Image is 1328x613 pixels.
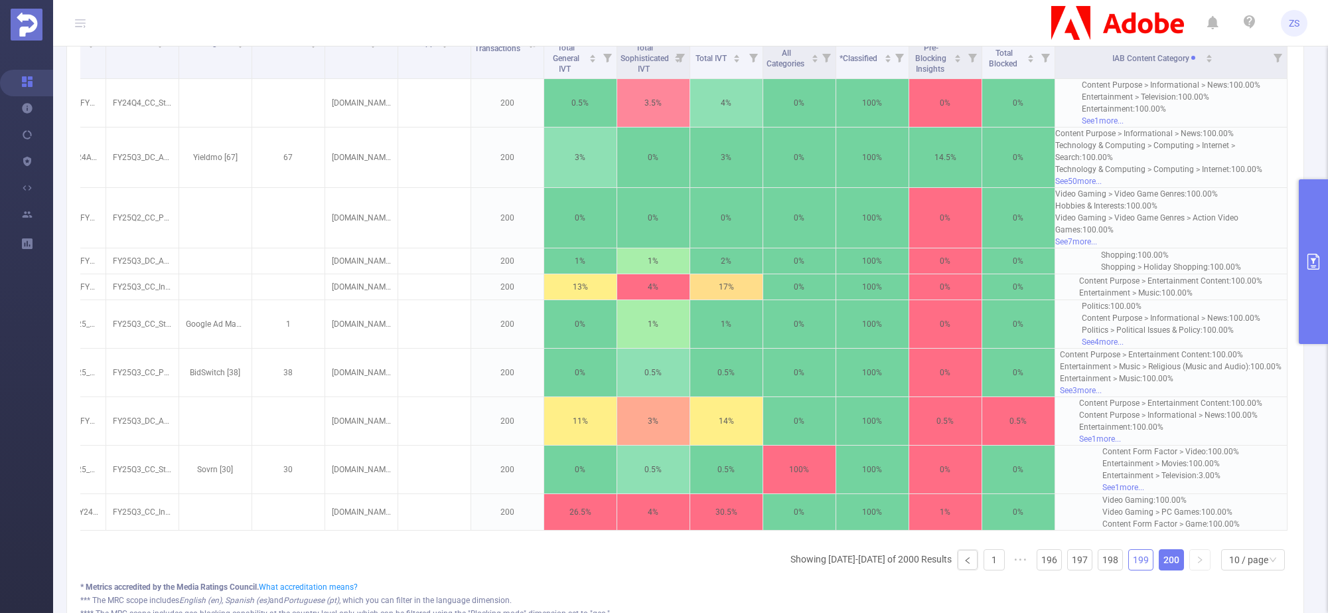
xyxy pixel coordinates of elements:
div: Video Gaming > PC Games : 100.00% [1102,506,1240,518]
p: 3.5% [617,90,690,116]
div: See 7 more... [1055,236,1287,248]
p: 0% [982,145,1055,170]
i: icon: caret-up [884,52,891,56]
span: All Categories [767,48,806,68]
a: What accreditation means? [259,582,358,592]
div: 10 / page [1229,550,1268,570]
p: 0% [544,457,617,482]
div: Sort [1027,52,1035,60]
span: Total Sophisticated IVT [621,43,669,74]
p: 100% [836,145,909,170]
li: 198 [1098,549,1123,570]
p: [DOMAIN_NAME] [325,408,398,434]
div: Entertainment : 100.00% [1082,103,1260,115]
p: FY25Q3_DC_AcrobatDC_AcrobatDC_US_EN_AcrobatStudio-SalesContract_AN_300x600_AcrobatStudio.zip [554... [106,145,179,170]
p: 1% [617,248,690,274]
div: Video Gaming > Video Game Genres : 100.00% [1055,188,1287,200]
i: icon: left [964,557,972,565]
div: Entertainment > Movies : 100.00% [1103,458,1240,470]
p: 0.5% [617,457,690,482]
i: Filter menu [1036,36,1055,78]
i: icon: caret-down [733,57,741,61]
i: icon: caret-up [811,52,818,56]
p: 100% [836,360,909,385]
p: FY25Q3_CC_Student_CCIAllApps_MX_ES_kvartpurplebfPSAI_ST_300x250_NA_NA.jpg [5573008] [106,457,179,482]
p: [DOMAIN_NAME] [325,311,398,337]
p: FY25Q3_DC_AcrobatDC_AcrobatDC_XY_EN_AcrobatStudio-AnimatedDisplay2_AN_728x90_AcrobatStudio.zip [5... [106,408,179,434]
div: Entertainment > Television : 100.00% [1082,91,1260,103]
p: 1% [690,311,763,337]
div: Content Purpose > Entertainment Content : 100.00% [1080,397,1263,409]
a: 196 [1037,550,1061,570]
i: icon: down [1269,556,1277,565]
a: 1 [984,550,1004,570]
i: icon: caret-up [954,52,962,56]
p: 26.5% [544,499,617,525]
li: 197 [1067,549,1092,570]
p: 200 [471,499,544,525]
i: Filter menu [890,36,909,78]
div: See 1 more... [1103,482,1240,493]
div: Entertainment > Television : 3.00% [1103,470,1240,482]
p: 0.5% [690,360,763,385]
i: icon: caret-down [589,57,597,61]
span: *Classified [840,54,879,63]
i: Filter menu [1268,36,1287,78]
p: 200 [471,311,544,337]
p: 13% [544,274,617,300]
div: See 1 more... [1080,433,1263,445]
p: 100% [836,205,909,230]
p: FY25Q3_CC_Photography_Photoshop_BR_PT_FY25Q4CCIndividualPhotoshopBRPTPhotoshopLocal2AN_ST_728x90_... [106,360,179,385]
p: [DOMAIN_NAME] [325,360,398,385]
p: [DOMAIN_NAME] [325,457,398,482]
i: icon: caret-down [811,57,818,61]
p: 4% [617,274,690,300]
li: 199 [1128,549,1153,570]
p: 0% [982,360,1055,385]
li: Previous 5 Pages [1010,549,1031,570]
div: Content Form Factor > Video : 100.00% [1103,446,1240,458]
div: Sort [733,52,741,60]
div: Entertainment > Music : 100.00% [1080,287,1263,299]
p: 0% [617,205,690,230]
i: Filter menu [817,36,836,78]
div: Technology & Computing > Computing > Internet : 100.00% [1055,163,1287,175]
p: 0% [909,205,982,230]
p: 0% [763,248,836,274]
p: 14% [690,408,763,434]
div: Content Purpose > Informational > News : 100.00% [1082,312,1260,324]
li: 1 [984,549,1005,570]
p: 0% [544,360,617,385]
p: [DOMAIN_NAME] [325,499,398,525]
i: Filter menu [744,36,763,78]
p: 0% [909,90,982,116]
span: ZS [1289,10,1299,37]
p: 100% [836,248,909,274]
p: 67 [252,145,325,170]
p: 100% [836,311,909,337]
p: [DOMAIN_NAME] [325,90,398,116]
p: 0.5% [544,90,617,116]
p: 11% [544,408,617,434]
div: Content Purpose > Informational > News : 100.00% [1082,79,1260,91]
p: 3% [690,145,763,170]
p: 2% [690,248,763,274]
p: 0.5% [690,457,763,482]
div: Shopping > Holiday Shopping : 100.00% [1101,261,1241,273]
img: Protected Media [11,9,42,41]
p: 3% [544,145,617,170]
p: Sovrn [30] [179,457,252,482]
p: 4% [617,499,690,525]
div: Technology & Computing > Computing > Internet > Search : 100.00% [1055,139,1287,163]
p: 0.5% [617,360,690,385]
p: 0% [763,274,836,300]
div: Entertainment > Music : 100.00% [1061,373,1282,385]
i: icon: caret-down [954,57,962,61]
li: Previous Page [957,549,978,570]
p: 1 [252,311,325,337]
p: [DOMAIN_NAME] [325,145,398,170]
p: 0% [763,408,836,434]
div: See 3 more... [1061,385,1282,396]
p: 0% [982,499,1055,525]
p: 0% [982,205,1055,230]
